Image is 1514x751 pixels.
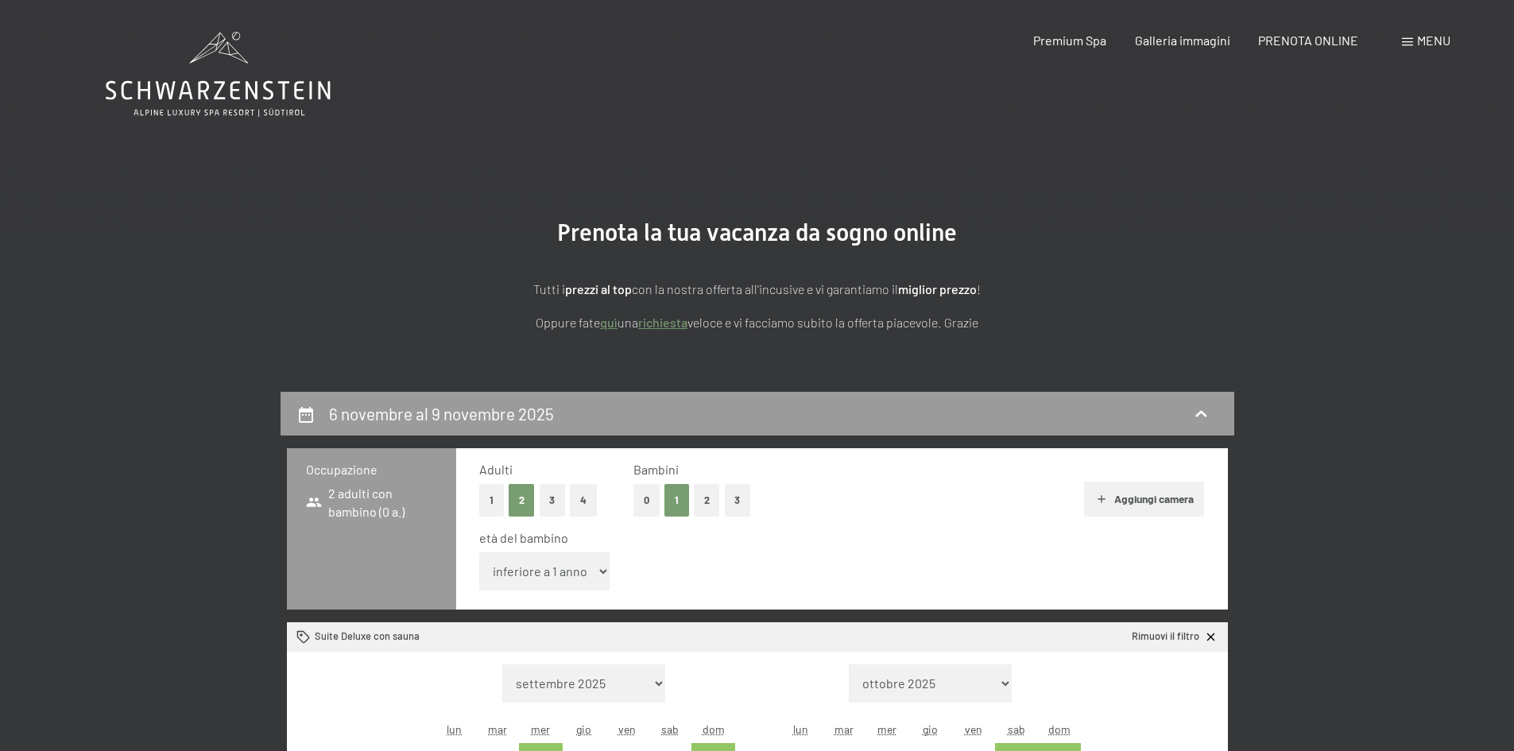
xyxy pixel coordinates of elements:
[479,529,1192,547] div: età del bambino
[1033,33,1106,48] a: Premium Spa
[1008,722,1025,736] abbr: sabato
[479,484,504,517] button: 1
[1417,33,1450,48] span: Menu
[306,461,437,478] h3: Occupazione
[576,722,591,736] abbr: giovedì
[296,629,420,644] div: Suite Deluxe con sauna
[618,722,636,736] abbr: venerdì
[664,484,689,517] button: 1
[570,484,597,517] button: 4
[1258,33,1358,48] a: PRENOTA ONLINE
[965,722,982,736] abbr: venerdì
[661,722,679,736] abbr: sabato
[565,281,632,296] strong: prezzi al top
[1084,482,1204,517] button: Aggiungi camera
[306,485,437,521] span: 2 adulti con bambino (0 a.)
[531,722,550,736] abbr: mercoledì
[509,484,535,517] button: 2
[488,722,507,736] abbr: martedì
[557,219,957,246] span: Prenota la tua vacanza da sogno online
[1132,629,1218,644] a: Rimuovi il filtro
[703,722,725,736] abbr: domenica
[600,315,618,330] a: quì
[540,484,566,517] button: 3
[447,722,462,736] abbr: lunedì
[1135,33,1230,48] a: Galleria immagini
[898,281,977,296] strong: miglior prezzo
[360,279,1155,300] p: Tutti i con la nostra offerta all'incusive e vi garantiamo il !
[638,315,687,330] a: richiesta
[296,630,310,644] svg: Camera
[793,722,808,736] abbr: lunedì
[725,484,751,517] button: 3
[633,462,679,477] span: Bambini
[834,722,854,736] abbr: martedì
[633,484,660,517] button: 0
[360,312,1155,333] p: Oppure fate una veloce e vi facciamo subito la offerta piacevole. Grazie
[877,722,896,736] abbr: mercoledì
[479,462,513,477] span: Adulti
[923,722,938,736] abbr: giovedì
[1048,722,1071,736] abbr: domenica
[329,404,554,424] h2: 6 novembre al 9 novembre 2025
[694,484,720,517] button: 2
